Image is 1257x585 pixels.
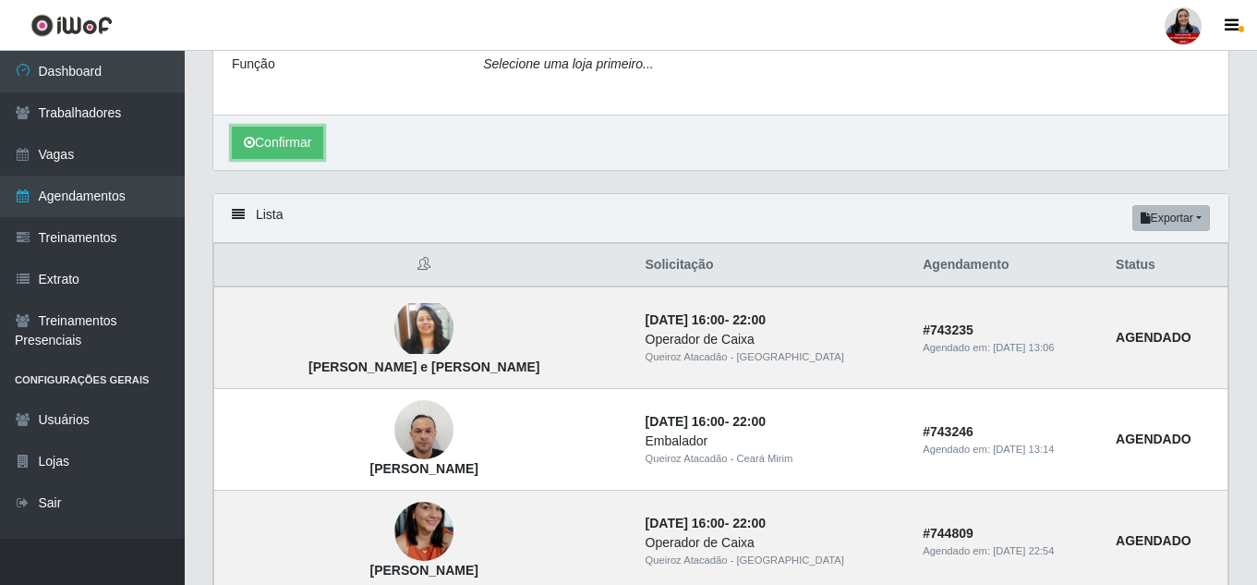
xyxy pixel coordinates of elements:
[646,414,725,429] time: [DATE] 16:00
[1116,533,1191,548] strong: AGENDADO
[232,55,275,74] label: Função
[732,516,766,530] time: 22:00
[646,533,901,553] div: Operador de Caixa
[646,553,901,568] div: Queiroz Atacadão - [GEOGRAPHIC_DATA]
[993,342,1054,353] time: [DATE] 13:06
[993,545,1054,556] time: [DATE] 22:54
[1116,432,1191,446] strong: AGENDADO
[1116,330,1191,345] strong: AGENDADO
[993,444,1054,455] time: [DATE] 13:14
[732,414,766,429] time: 22:00
[635,244,913,287] th: Solicitação
[232,127,323,159] button: Confirmar
[213,194,1228,243] div: Lista
[646,414,766,429] strong: -
[30,14,113,37] img: CoreUI Logo
[394,480,453,585] img: Leticia Hellen dos Santos Azevedo
[483,56,653,71] i: Selecione uma loja primeiro...
[1132,205,1210,231] button: Exportar
[394,391,453,469] img: Francisco das Chagas da Cunha
[646,516,766,530] strong: -
[646,312,725,327] time: [DATE] 16:00
[923,323,973,337] strong: # 743235
[646,349,901,365] div: Queiroz Atacadão - [GEOGRAPHIC_DATA]
[923,340,1094,356] div: Agendado em:
[370,461,478,476] strong: [PERSON_NAME]
[732,312,766,327] time: 22:00
[923,424,973,439] strong: # 743246
[1105,244,1227,287] th: Status
[646,312,766,327] strong: -
[923,526,973,541] strong: # 744809
[646,516,725,530] time: [DATE] 16:00
[308,360,539,374] strong: [PERSON_NAME] e [PERSON_NAME]
[646,451,901,467] div: Queiroz Atacadão - Ceará Mirim
[646,432,901,451] div: Embalador
[370,563,478,578] strong: [PERSON_NAME]
[394,303,453,354] img: Jordana Fabricia de Lima e Silva
[923,442,1094,457] div: Agendado em:
[923,543,1094,559] div: Agendado em:
[646,330,901,349] div: Operador de Caixa
[912,244,1105,287] th: Agendamento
